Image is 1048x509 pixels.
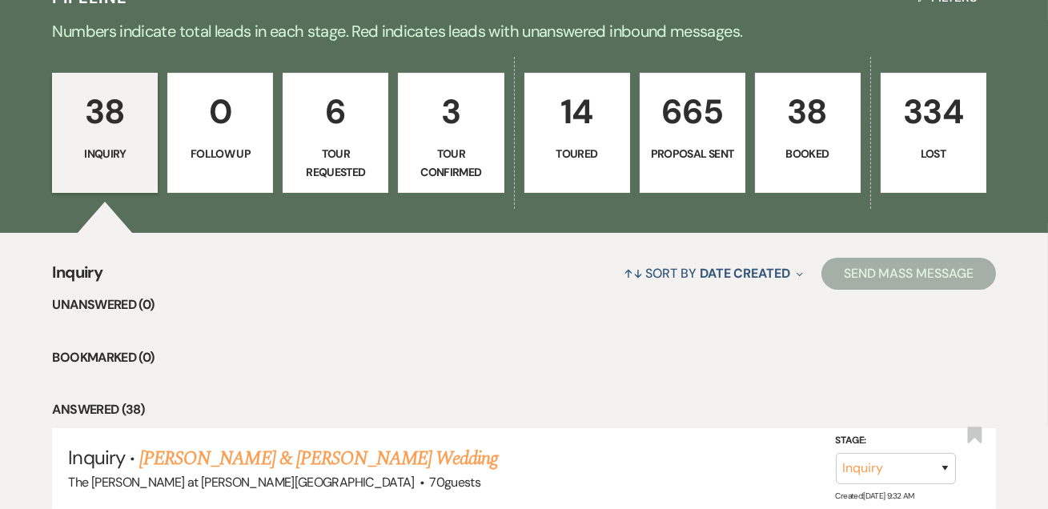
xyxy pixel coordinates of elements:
button: Send Mass Message [821,258,996,290]
a: [PERSON_NAME] & [PERSON_NAME] Wedding [139,444,498,473]
a: 38Inquiry [52,73,158,193]
li: Answered (38) [52,399,995,420]
button: Sort By Date Created [617,252,809,295]
a: 3Tour Confirmed [398,73,504,193]
p: Toured [535,145,620,162]
a: 0Follow Up [167,73,273,193]
span: 70 guests [429,474,480,491]
label: Stage: [836,432,956,450]
p: 3 [408,85,493,138]
p: Follow Up [178,145,263,162]
p: 6 [293,85,378,138]
span: Created: [DATE] 9:32 AM [836,491,914,501]
span: Inquiry [52,260,102,295]
p: Tour Requested [293,145,378,181]
a: 38Booked [755,73,861,193]
p: 38 [62,85,147,138]
p: Tour Confirmed [408,145,493,181]
span: The [PERSON_NAME] at [PERSON_NAME][GEOGRAPHIC_DATA] [68,474,414,491]
p: 334 [891,85,976,138]
p: 38 [765,85,850,138]
a: 14Toured [524,73,630,193]
p: Inquiry [62,145,147,162]
li: Bookmarked (0) [52,347,995,368]
a: 6Tour Requested [283,73,388,193]
p: 14 [535,85,620,138]
p: 0 [178,85,263,138]
p: Lost [891,145,976,162]
p: 665 [650,85,735,138]
a: 665Proposal Sent [640,73,745,193]
span: Date Created [700,265,790,282]
p: Booked [765,145,850,162]
p: Proposal Sent [650,145,735,162]
span: Inquiry [68,445,124,470]
span: ↑↓ [624,265,643,282]
a: 334Lost [881,73,986,193]
li: Unanswered (0) [52,295,995,315]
